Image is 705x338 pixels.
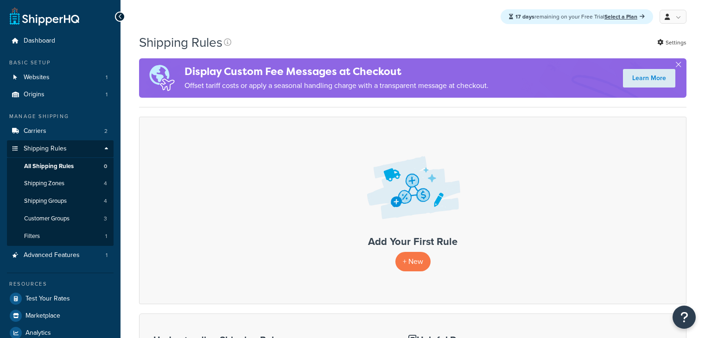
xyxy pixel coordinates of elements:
strong: 17 days [515,13,534,21]
a: Origins 1 [7,86,114,103]
a: Customer Groups 3 [7,210,114,227]
a: All Shipping Rules 0 [7,158,114,175]
li: Customer Groups [7,210,114,227]
div: remaining on your Free Trial [501,9,653,24]
img: duties-banner-06bc72dcb5fe05cb3f9472aba00be2ae8eb53ab6f0d8bb03d382ba314ac3c341.png [139,58,184,98]
a: Marketplace [7,307,114,324]
div: Manage Shipping [7,113,114,120]
button: Open Resource Center [673,306,696,329]
p: + New [395,252,431,271]
span: 2 [104,127,108,135]
li: Shipping Zones [7,175,114,192]
a: Shipping Rules [7,140,114,157]
span: All Shipping Rules [24,163,74,170]
span: Shipping Groups [24,197,67,205]
div: Basic Setup [7,59,114,67]
span: Carriers [24,127,46,135]
span: Analytics [25,329,51,337]
span: 1 [105,232,107,240]
a: Shipping Zones 4 [7,175,114,192]
span: Origins [24,91,44,99]
a: Dashboard [7,32,114,50]
span: Customer Groups [24,215,70,223]
span: Dashboard [24,37,55,45]
span: Advanced Features [24,251,80,259]
li: Origins [7,86,114,103]
a: Test Your Rates [7,290,114,307]
a: Learn More [623,69,675,88]
span: 1 [106,251,108,259]
h1: Shipping Rules [139,33,222,51]
li: Filters [7,228,114,245]
span: Websites [24,74,50,81]
a: Websites 1 [7,69,114,86]
a: Advanced Features 1 [7,247,114,264]
li: Shipping Groups [7,193,114,210]
span: 3 [104,215,107,223]
a: Settings [657,36,686,49]
li: Carriers [7,123,114,140]
a: Shipping Groups 4 [7,193,114,210]
a: Carriers 2 [7,123,114,140]
span: 4 [104,180,107,188]
li: Advanced Features [7,247,114,264]
span: Test Your Rates [25,295,70,303]
a: Filters 1 [7,228,114,245]
li: Shipping Rules [7,140,114,246]
span: Shipping Zones [24,180,64,188]
span: 1 [106,91,108,99]
li: Websites [7,69,114,86]
a: Select a Plan [604,13,645,21]
span: 4 [104,197,107,205]
h3: Add Your First Rule [149,236,677,247]
span: 1 [106,74,108,81]
li: All Shipping Rules [7,158,114,175]
span: Filters [24,232,40,240]
span: Marketplace [25,312,60,320]
h4: Display Custom Fee Messages at Checkout [184,64,489,79]
p: Offset tariff costs or apply a seasonal handling charge with a transparent message at checkout. [184,79,489,92]
div: Resources [7,280,114,288]
a: ShipperHQ Home [10,7,79,25]
span: Shipping Rules [24,145,67,153]
span: 0 [104,163,107,170]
